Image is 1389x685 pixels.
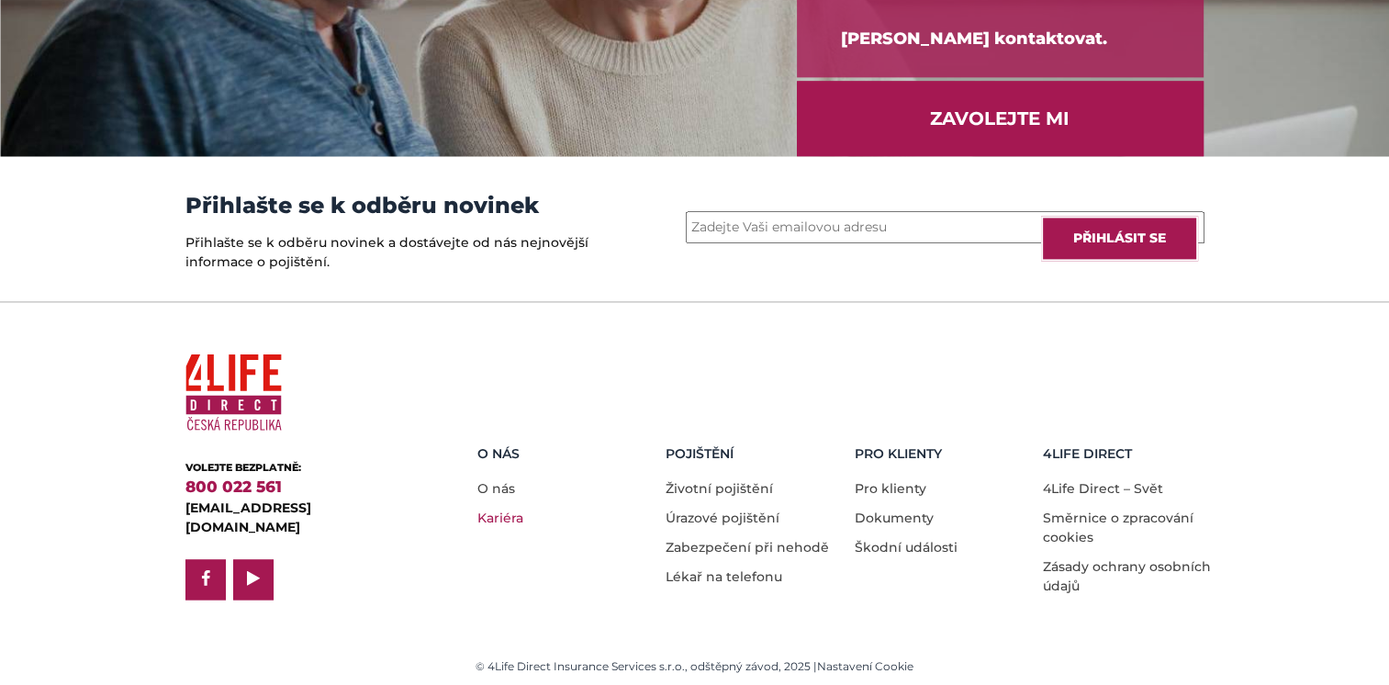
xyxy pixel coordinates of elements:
[855,480,926,497] a: Pro klienty
[855,539,958,556] a: Škodní události
[666,480,773,497] a: Životní pojištění
[686,211,1204,243] input: Zadejte Vaši emailovou adresu
[1043,510,1193,545] a: Směrnice o zpracování cookies
[1043,446,1218,462] h5: 4LIFE DIRECT
[666,510,779,526] a: Úrazové pojištění
[855,446,1030,462] h5: Pro Klienty
[477,446,653,462] h5: O nás
[185,500,311,535] a: [EMAIL_ADDRESS][DOMAIN_NAME]
[1041,216,1198,261] input: Přihlásit se
[1043,480,1163,497] a: 4Life Direct – Svět
[817,659,913,673] a: Nastavení Cookie
[185,460,420,476] div: VOLEJTE BEZPLATNĚ:
[185,346,282,439] img: 4Life Direct Česká republika logo
[666,539,829,556] a: Zabezpečení při nehodě
[185,233,594,272] p: Přihlašte se k odběru novinek a dostávejte od nás nejnovější informace o pojištění.
[797,81,1204,156] a: ZAVOLEJTE MI
[855,510,934,526] a: Dokumenty
[666,446,841,462] h5: Pojištění
[477,510,523,526] a: Kariéra
[185,658,1204,675] div: © 4Life Direct Insurance Services s.r.o., odštěpný závod, 2025 |
[841,5,1159,73] div: [PERSON_NAME] kontaktovat.
[666,568,782,585] a: Lékař na telefonu
[477,480,515,497] a: O nás
[1043,558,1211,594] a: Zásady ochrany osobních údajů
[185,193,594,219] h3: Přihlašte se k odběru novinek
[185,477,282,496] a: 800 022 561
